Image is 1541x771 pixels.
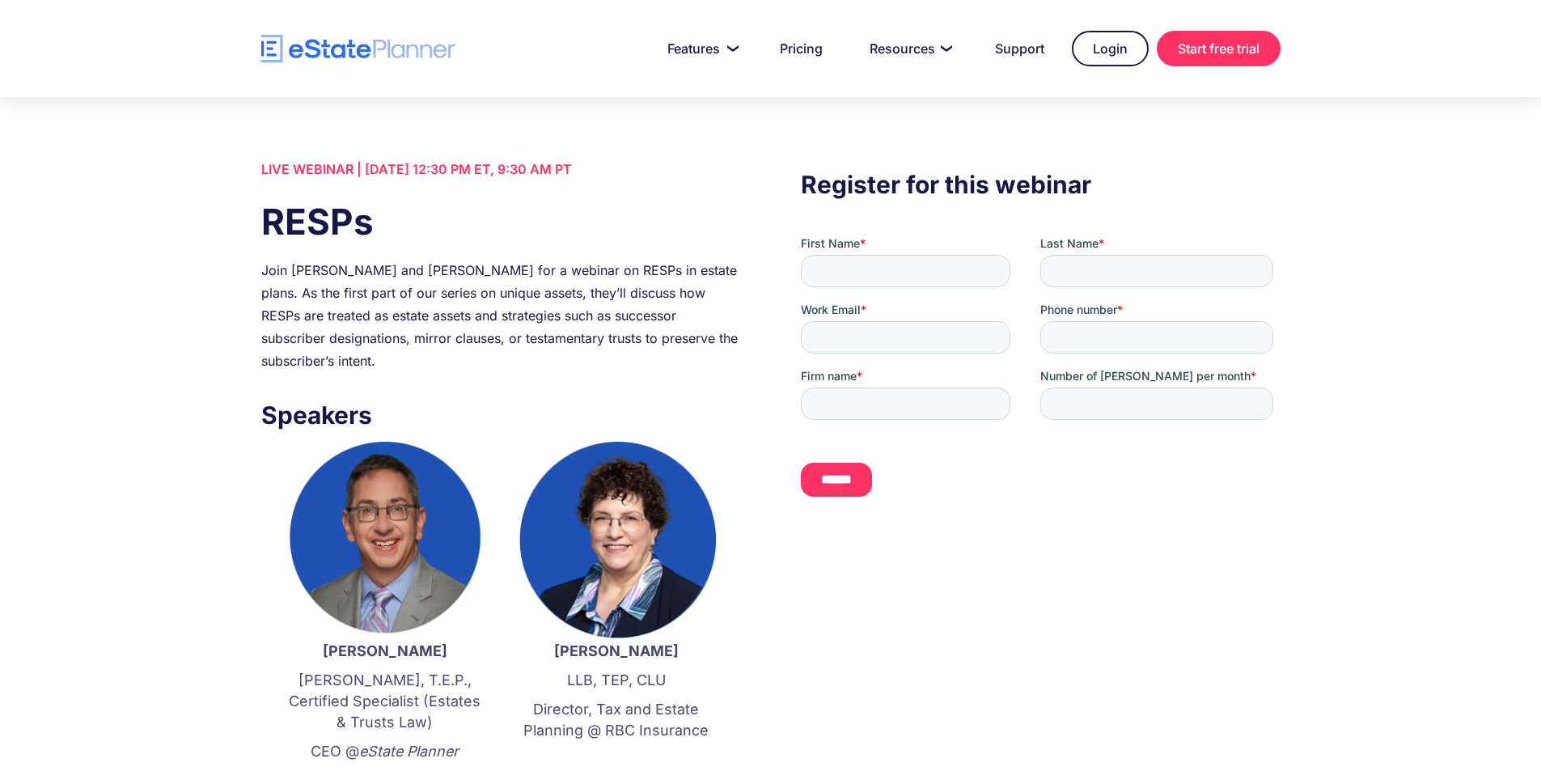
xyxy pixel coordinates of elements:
[517,670,716,691] p: LLB, TEP, CLU
[261,158,740,180] div: LIVE WEBINAR | [DATE] 12:30 PM ET, 9:30 AM PT
[323,642,447,659] strong: [PERSON_NAME]
[1157,31,1281,66] a: Start free trial
[359,743,459,760] em: eState Planner
[850,32,967,65] a: Resources
[648,32,752,65] a: Features
[976,32,1064,65] a: Support
[261,259,740,372] div: Join [PERSON_NAME] and [PERSON_NAME] for a webinar on RESPs in estate plans. As the first part of...
[261,396,740,434] h3: Speakers
[261,197,740,247] h1: RESPs
[760,32,842,65] a: Pricing
[554,642,679,659] strong: [PERSON_NAME]
[261,35,455,63] a: home
[801,166,1280,203] h3: Register for this webinar
[517,749,716,770] p: ‍
[1072,31,1149,66] a: Login
[801,235,1280,525] iframe: Form 0
[286,741,485,762] p: CEO @
[286,670,485,733] p: [PERSON_NAME], T.E.P., Certified Specialist (Estates & Trusts Law)
[517,699,716,741] p: Director, Tax and Estate Planning @ RBC Insurance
